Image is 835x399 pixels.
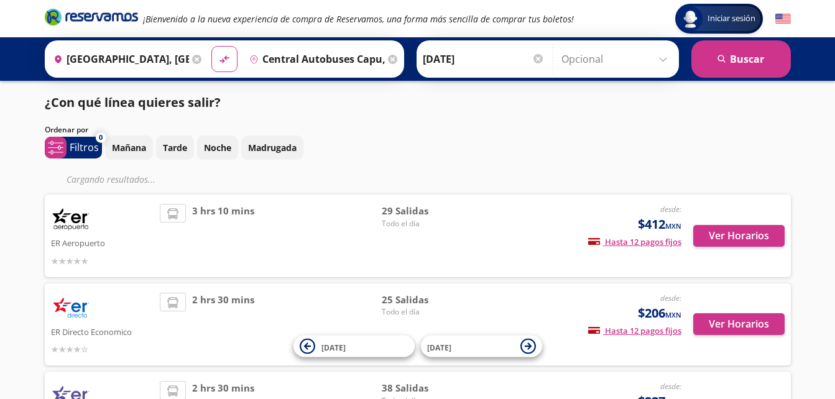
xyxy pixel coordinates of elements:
img: ER Aeropuerto [51,204,91,235]
input: Opcional [561,44,673,75]
em: Cargando resultados ... [67,173,155,185]
button: Buscar [691,40,791,78]
span: 38 Salidas [382,381,469,395]
p: ER Aeropuerto [51,235,154,250]
button: English [775,11,791,27]
span: 2 hrs 30 mins [192,293,254,357]
p: ¿Con qué línea quieres salir? [45,93,221,112]
button: Ver Horarios [693,225,785,247]
img: ER Directo Economico [51,293,91,324]
i: Brand Logo [45,7,138,26]
em: desde: [660,293,681,303]
span: 25 Salidas [382,293,469,307]
button: Noche [197,135,238,160]
span: Iniciar sesión [703,12,760,25]
span: $206 [638,304,681,323]
em: ¡Bienvenido a la nueva experiencia de compra de Reservamos, una forma más sencilla de comprar tus... [143,13,574,25]
p: ER Directo Economico [51,324,154,339]
button: Madrugada [241,135,303,160]
button: Ver Horarios [693,313,785,335]
span: Todo el día [382,218,469,229]
span: Hasta 12 pagos fijos [588,325,681,336]
p: Filtros [70,140,99,155]
span: Hasta 12 pagos fijos [588,236,681,247]
span: $412 [638,215,681,234]
button: Mañana [105,135,153,160]
span: Todo el día [382,306,469,318]
button: 0Filtros [45,137,102,158]
small: MXN [665,310,681,319]
em: desde: [660,204,681,214]
p: Madrugada [248,141,297,154]
span: [DATE] [427,342,451,352]
span: 3 hrs 10 mins [192,204,254,268]
p: Tarde [163,141,187,154]
em: desde: [660,381,681,392]
p: Noche [204,141,231,154]
button: [DATE] [293,336,415,357]
span: 29 Salidas [382,204,469,218]
small: MXN [665,221,681,231]
button: [DATE] [421,336,542,357]
input: Elegir Fecha [423,44,545,75]
input: Buscar Origen [48,44,189,75]
a: Brand Logo [45,7,138,30]
p: Ordenar por [45,124,88,135]
p: Mañana [112,141,146,154]
span: [DATE] [321,342,346,352]
span: 0 [99,132,103,143]
button: Tarde [156,135,194,160]
input: Buscar Destino [244,44,385,75]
